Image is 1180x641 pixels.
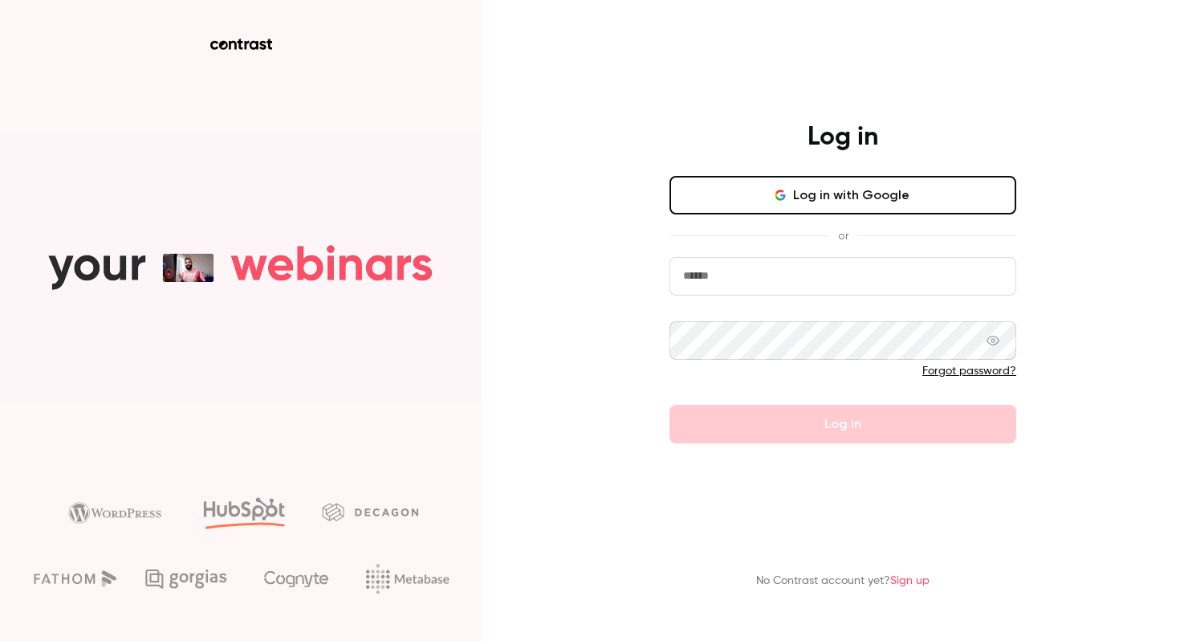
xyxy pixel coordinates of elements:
a: Sign up [890,575,930,586]
a: Forgot password? [922,365,1016,377]
span: or [830,227,857,244]
button: Log in with Google [669,176,1016,214]
img: decagon [322,503,418,521]
p: No Contrast account yet? [756,573,930,590]
h4: Log in [808,121,878,153]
